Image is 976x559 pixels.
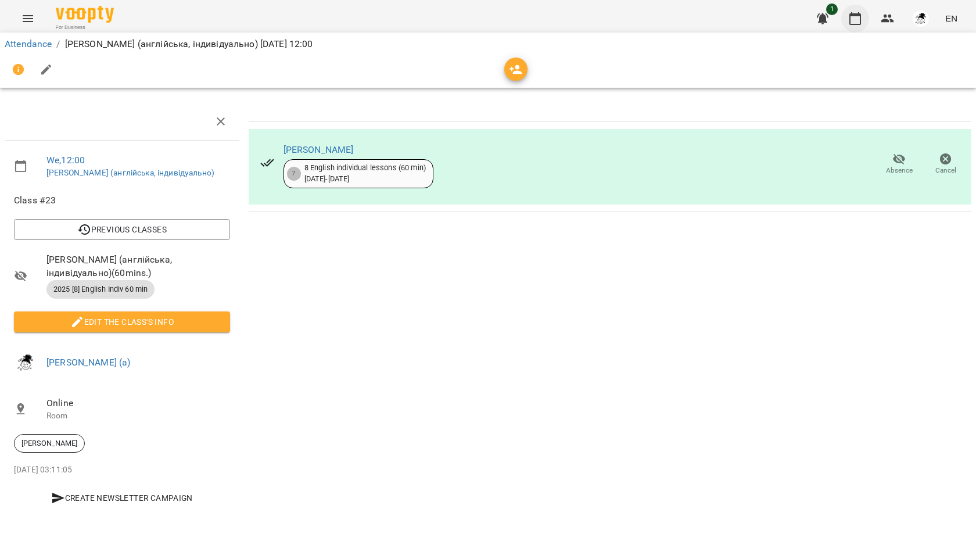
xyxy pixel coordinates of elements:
span: 2025 [8] English Indiv 60 min [46,284,155,295]
p: [DATE] 03:11:05 [14,464,230,476]
button: EN [941,8,962,29]
span: [PERSON_NAME] (англійська, індивідуально) ( 60 mins. ) [46,253,230,280]
span: Create Newsletter Campaign [19,491,225,505]
button: Menu [14,5,42,33]
button: Edit the class's Info [14,311,230,332]
p: Room [46,410,230,422]
span: Previous Classes [23,223,221,236]
img: c09839ea023d1406ff4d1d49130fd519.png [913,10,929,27]
nav: breadcrumb [5,37,971,51]
img: c09839ea023d1406ff4d1d49130fd519.png [14,351,37,374]
div: 8 English individual lessons (60 min) [DATE] - [DATE] [304,163,426,184]
button: Create Newsletter Campaign [14,488,230,508]
li: / [56,37,60,51]
a: We , 12:00 [46,155,85,166]
button: Absence [876,148,923,181]
span: EN [945,12,957,24]
span: Absence [886,166,913,175]
a: Attendance [5,38,52,49]
a: [PERSON_NAME] (англійська, індивідуально) [46,168,214,177]
span: Online [46,396,230,410]
a: [PERSON_NAME] (а) [46,357,131,368]
span: Class #23 [14,193,230,207]
a: [PERSON_NAME] [284,144,354,155]
span: [PERSON_NAME] [15,438,84,449]
span: Cancel [935,166,956,175]
span: Edit the class's Info [23,315,221,329]
p: [PERSON_NAME] (англійська, індивідуально) [DATE] 12:00 [65,37,313,51]
button: Previous Classes [14,219,230,240]
div: 7 [287,167,301,181]
span: For Business [56,24,114,31]
span: 1 [826,3,838,15]
button: Cancel [923,148,969,181]
img: Voopty Logo [56,6,114,23]
div: [PERSON_NAME] [14,434,85,453]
